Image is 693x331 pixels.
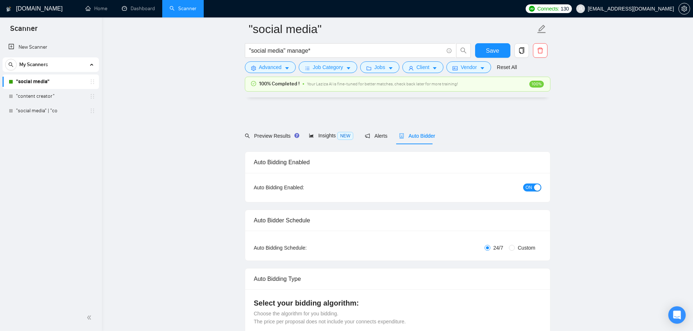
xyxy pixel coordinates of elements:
[5,62,16,67] span: search
[399,133,435,139] span: Auto Bidder
[533,47,547,54] span: delete
[249,46,443,55] input: Search Freelance Jobs...
[249,20,535,38] input: Scanner name...
[5,59,17,70] button: search
[514,43,529,58] button: copy
[346,65,351,71] span: caret-down
[259,80,300,88] span: 100% Completed !
[374,63,385,71] span: Jobs
[254,311,406,324] span: Choose the algorithm for you bidding. The price per proposal does not include your connects expen...
[170,5,196,12] a: searchScanner
[254,210,541,231] div: Auto Bidder Schedule
[16,74,85,89] a: "social media"
[366,65,371,71] span: folder
[461,63,477,71] span: Vendor
[309,133,314,138] span: area-chart
[254,152,541,173] div: Auto Bidding Enabled
[480,65,485,71] span: caret-down
[251,65,256,71] span: setting
[305,65,310,71] span: bars
[475,43,510,58] button: Save
[122,5,155,12] a: dashboardDashboard
[388,65,393,71] span: caret-down
[337,132,353,140] span: NEW
[417,63,430,71] span: Client
[446,61,491,73] button: idcardVendorcaret-down
[284,65,290,71] span: caret-down
[3,57,99,118] li: My Scanners
[526,183,532,191] span: ON
[251,81,256,86] span: check-circle
[399,133,404,138] span: robot
[307,81,458,86] span: Your Laziza AI is fine-tuned for better matches, check back later for more training!
[85,5,107,12] a: homeHome
[89,93,95,99] span: holder
[309,133,353,138] span: Insights
[537,24,546,34] span: edit
[515,244,538,252] span: Custom
[259,63,282,71] span: Advanced
[409,65,414,71] span: user
[432,65,437,71] span: caret-down
[254,298,541,308] h4: Select your bidding algorithm:
[453,65,458,71] span: idcard
[679,6,690,12] span: setting
[578,6,583,11] span: user
[490,244,506,252] span: 24/7
[245,133,297,139] span: Preview Results
[678,6,690,12] a: setting
[254,244,350,252] div: Auto Bidding Schedule:
[245,133,250,138] span: search
[19,57,48,72] span: My Scanners
[486,46,499,55] span: Save
[294,132,300,139] div: Tooltip anchor
[245,61,296,73] button: settingAdvancedcaret-down
[668,306,686,324] div: Open Intercom Messenger
[254,183,350,191] div: Auto Bidding Enabled:
[4,23,43,39] span: Scanner
[8,40,93,55] a: New Scanner
[254,269,541,289] div: Auto Bidding Type
[447,48,451,53] span: info-circle
[457,47,470,54] span: search
[537,5,559,13] span: Connects:
[365,133,370,138] span: notification
[16,104,85,118] a: "social media" | "co
[402,61,444,73] button: userClientcaret-down
[678,3,690,15] button: setting
[497,63,517,71] a: Reset All
[456,43,471,58] button: search
[533,43,547,58] button: delete
[6,3,11,15] img: logo
[313,63,343,71] span: Job Category
[16,89,85,104] a: "content creator"
[360,61,399,73] button: folderJobscaret-down
[87,314,94,321] span: double-left
[365,133,387,139] span: Alerts
[515,47,529,54] span: copy
[3,40,99,55] li: New Scanner
[89,79,95,85] span: holder
[89,108,95,114] span: holder
[561,5,569,13] span: 130
[299,61,357,73] button: barsJob Categorycaret-down
[529,6,535,12] img: upwork-logo.png
[529,81,544,88] span: 100%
